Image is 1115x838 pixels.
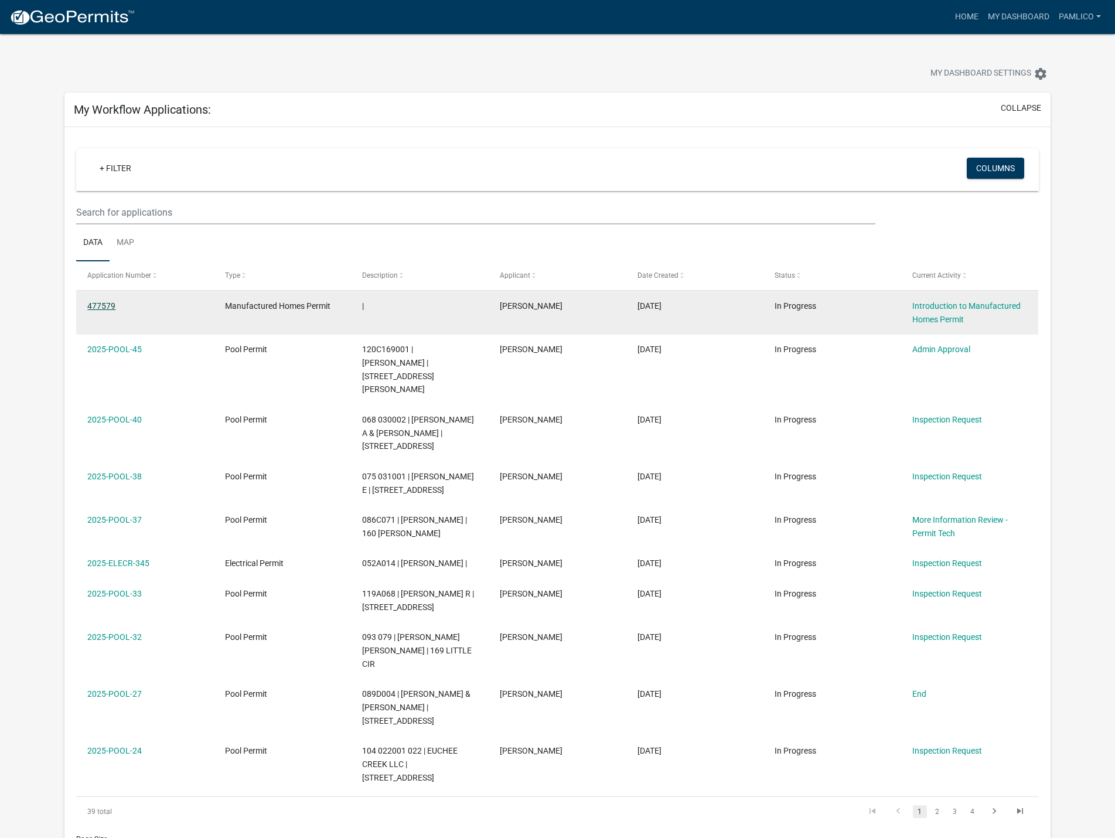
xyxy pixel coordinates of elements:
a: pamlico [1054,6,1106,28]
span: Applicant [500,271,530,280]
datatable-header-cell: Applicant [489,261,626,289]
span: My Dashboard Settings [930,67,1031,81]
span: Description [362,271,398,280]
span: 120C169001 | FLOYD KIMBERLY L | 172 WATERS EDGE DR [362,345,434,394]
span: In Progress [775,632,816,642]
datatable-header-cell: Application Number [76,261,214,289]
span: In Progress [775,746,816,755]
a: Home [950,6,983,28]
span: In Progress [775,415,816,424]
span: 068 030002 | BRADY MARGARET A & VIRGIL P JR | 272 A HARMONY RD [362,415,474,451]
div: 39 total [76,797,267,826]
a: 1 [913,805,927,818]
a: 2025-POOL-24 [87,746,142,755]
a: Inspection Request [912,472,982,481]
a: 2025-POOL-37 [87,515,142,524]
span: 06/16/2025 [637,589,662,598]
span: 06/16/2025 [637,632,662,642]
input: Search for applications [76,200,875,224]
a: 2 [930,805,944,818]
span: 08/14/2025 [637,415,662,424]
span: Pool Permit [225,345,267,354]
a: 2025-POOL-40 [87,415,142,424]
i: settings [1034,67,1048,81]
span: Manufactured Homes Permit [225,301,330,311]
span: In Progress [775,301,816,311]
a: go to next page [983,805,1005,818]
span: Pool Permit [225,632,267,642]
a: Inspection Request [912,589,982,598]
span: In Progress [775,589,816,598]
span: Date Created [637,271,678,280]
a: 2025-POOL-27 [87,689,142,699]
li: page 1 [911,802,929,822]
span: Current Activity [912,271,961,280]
span: Pool Permit [225,689,267,699]
button: My Dashboard Settingssettings [921,62,1057,85]
span: Curtis Cox [500,301,562,311]
span: Electrical Permit [225,558,284,568]
span: 03/26/2025 [637,746,662,755]
a: My Dashboard [983,6,1054,28]
a: 2025-POOL-32 [87,632,142,642]
h5: My Workflow Applications: [74,103,211,117]
span: Type [225,271,240,280]
span: Pool Permit [225,746,267,755]
span: In Progress [775,689,816,699]
span: Curtis Cox [500,632,562,642]
span: Curtis Cox [500,689,562,699]
a: End [912,689,926,699]
a: go to first page [861,805,884,818]
span: 075 031001 | DENHAM DONNA E | 436 GREENSBORO RD [362,472,474,495]
span: 07/22/2025 [637,515,662,524]
span: | [362,301,364,311]
a: Inspection Request [912,558,982,568]
a: Admin Approval [912,345,970,354]
a: go to last page [1009,805,1031,818]
span: 07/08/2025 [637,558,662,568]
a: Data [76,224,110,262]
a: Inspection Request [912,746,982,755]
span: In Progress [775,472,816,481]
li: page 2 [929,802,946,822]
span: Curtis Cox [500,589,562,598]
span: Pool Permit [225,515,267,524]
a: 4 [966,805,980,818]
a: 3 [948,805,962,818]
a: 2025-POOL-33 [87,589,142,598]
a: 2025-POOL-45 [87,345,142,354]
a: Inspection Request [912,632,982,642]
span: 086C071 | MOBLEY BILLY J | 160 MAYS RD [362,515,467,538]
span: 052A014 | SANCHEZ MARIBEL M | [362,558,467,568]
a: 2025-POOL-38 [87,472,142,481]
span: Curtis Cox [500,746,562,755]
a: Inspection Request [912,415,982,424]
span: 093 079 | DUTTON DWAYNE KEITH | 169 LITTLE CIR [362,632,472,669]
a: More Information Review - Permit Tech [912,515,1008,538]
span: Pool Permit [225,472,267,481]
span: Pool Permit [225,415,267,424]
span: Pool Permit [225,589,267,598]
span: Curtis Cox [500,345,562,354]
datatable-header-cell: Status [763,261,901,289]
a: Map [110,224,141,262]
span: Curtis Cox [500,472,562,481]
datatable-header-cell: Current Activity [901,261,1039,289]
span: Curtis Cox [500,515,562,524]
span: 07/24/2025 [637,472,662,481]
span: Status [775,271,795,280]
span: In Progress [775,345,816,354]
span: 119A068 | WHALEY MAX R | 318 WEST RIVER BEND DR [362,589,474,612]
span: 104 022001 022 | EUCHEE CREEK LLC | 220 SAGE CT [362,746,458,782]
span: 09/12/2025 [637,301,662,311]
a: 2025-ELECR-345 [87,558,149,568]
a: + Filter [90,158,141,179]
span: Application Number [87,271,151,280]
button: collapse [1001,102,1041,114]
span: Curtis Cox [500,558,562,568]
li: page 4 [964,802,981,822]
span: 089D004 | BURKE JENNIFER & ADAM | 138 OVERLOOK DR [362,689,470,725]
a: Introduction to Manufactured Homes Permit [912,301,1021,324]
span: In Progress [775,515,816,524]
span: 04/30/2025 [637,689,662,699]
